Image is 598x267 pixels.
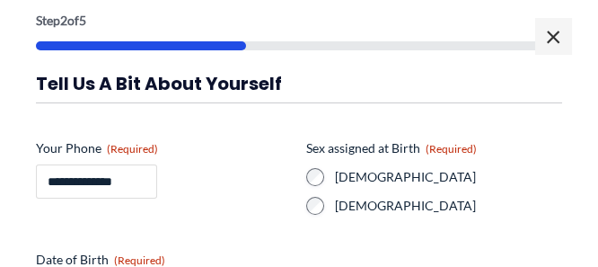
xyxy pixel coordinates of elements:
span: 5 [79,13,86,28]
legend: Sex assigned at Birth [306,139,477,157]
h3: Tell us a bit about yourself [36,72,562,95]
span: 2 [60,13,67,28]
span: (Required) [426,142,477,156]
p: Step of [36,14,562,27]
label: Your Phone [36,139,292,157]
span: × [535,18,571,54]
label: [DEMOGRAPHIC_DATA] [335,197,562,215]
span: (Required) [107,142,158,156]
span: (Required) [114,254,165,267]
label: [DEMOGRAPHIC_DATA] [335,168,562,186]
